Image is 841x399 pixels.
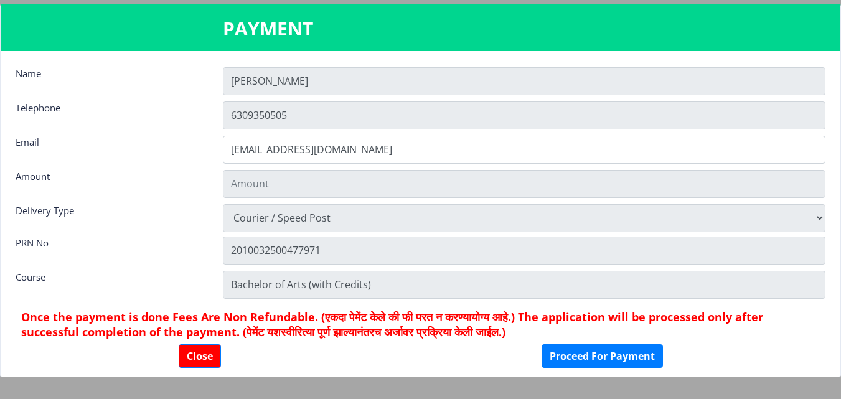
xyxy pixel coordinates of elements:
[6,271,214,296] div: Course
[223,271,825,299] input: Zipcode
[6,101,214,126] div: Telephone
[6,204,214,229] div: Delivery Type
[179,344,221,368] button: Close
[6,237,214,261] div: PRN No
[223,136,825,164] input: Email
[542,344,663,368] button: Proceed For Payment
[223,237,825,265] input: Zipcode
[6,170,214,195] div: Amount
[223,67,825,95] input: Name
[6,67,214,92] div: Name
[223,170,825,198] input: Amount
[6,136,214,161] div: Email
[21,309,820,339] h6: Once the payment is done Fees Are Non Refundable. (एकदा पेमेंट केले की फी परत न करण्यायोग्य आहे.)...
[223,16,619,41] h3: PAYMENT
[223,101,825,129] input: Telephone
